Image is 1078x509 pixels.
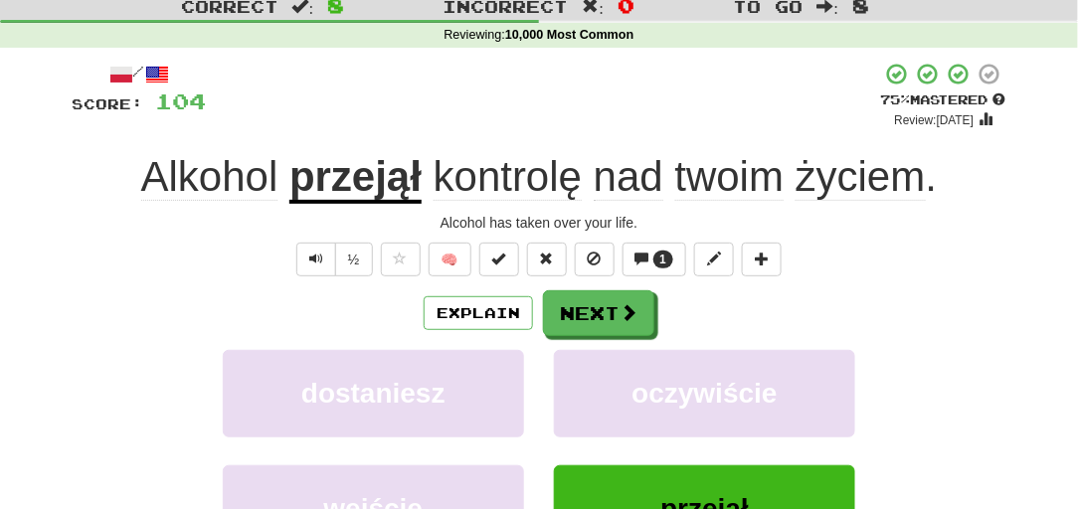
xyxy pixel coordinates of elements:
div: Alcohol has taken over your life. [72,213,1006,233]
div: / [72,62,206,86]
button: Add to collection (alt+a) [742,243,782,276]
div: Mastered [881,91,1006,109]
button: 1 [623,243,687,276]
span: oczywiście [631,378,777,409]
button: Explain [424,296,533,330]
span: twoim [675,153,785,201]
button: Set this sentence to 100% Mastered (alt+m) [479,243,519,276]
span: dostaniesz [301,378,446,409]
div: Text-to-speech controls [292,243,373,276]
u: przejął [289,153,422,204]
span: Alkohol [141,153,278,201]
button: ½ [335,243,373,276]
span: 1 [660,253,667,266]
span: życiem [796,153,926,201]
button: oczywiście [554,350,855,436]
span: . [422,153,937,201]
button: 🧠 [429,243,471,276]
span: kontrolę [434,153,582,201]
span: 75 % [881,91,911,107]
button: Edit sentence (alt+d) [694,243,734,276]
button: dostaniesz [223,350,524,436]
span: nad [594,153,663,201]
button: Next [543,290,654,336]
span: Score: [72,95,143,112]
strong: 10,000 Most Common [505,28,633,42]
span: 104 [155,88,206,113]
button: Favorite sentence (alt+f) [381,243,421,276]
button: Reset to 0% Mastered (alt+r) [527,243,567,276]
button: Ignore sentence (alt+i) [575,243,615,276]
small: Review: [DATE] [895,113,975,127]
button: Play sentence audio (ctl+space) [296,243,336,276]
